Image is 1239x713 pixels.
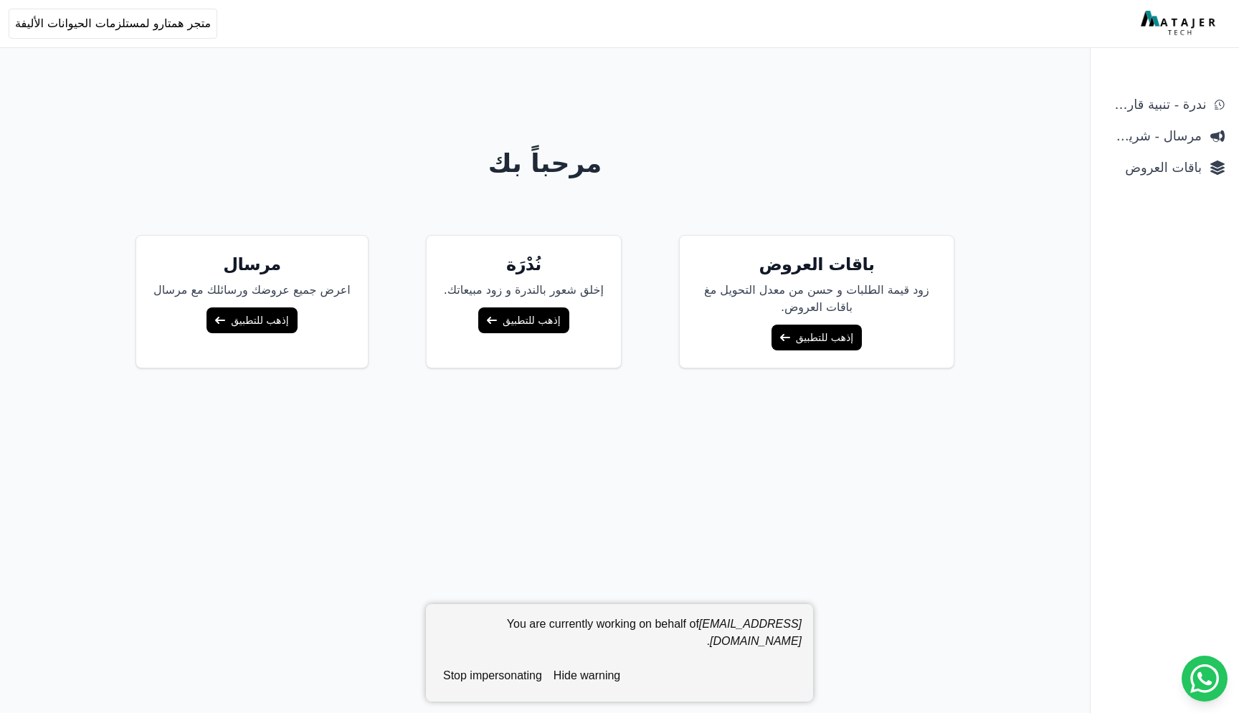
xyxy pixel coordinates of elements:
[15,15,211,32] span: متجر همتارو لمستلزمات الحيوانات الأليفة
[772,325,862,350] a: إذهب للتطبيق
[444,282,604,299] p: إخلق شعور بالندرة و زود مبيعاتك.
[153,253,351,276] h5: مرسال
[444,253,604,276] h5: نُدْرَة
[548,661,626,690] button: hide warning
[1105,95,1206,115] span: ندرة - تنبية قارب علي النفاذ
[478,307,569,333] a: إذهب للتطبيق
[9,9,217,39] button: متجر همتارو لمستلزمات الحيوانات الأليفة
[206,307,297,333] a: إذهب للتطبيق
[437,661,548,690] button: stop impersonating
[1141,11,1219,37] img: MatajerTech Logo
[1105,158,1202,178] span: باقات العروض
[437,616,802,661] div: You are currently working on behalf of .
[697,282,936,316] p: زود قيمة الطلبات و حسن من معدل التحويل مغ باقات العروض.
[697,253,936,276] h5: باقات العروض
[699,618,802,647] em: [EMAIL_ADDRESS][DOMAIN_NAME]
[1105,126,1202,146] span: مرسال - شريط دعاية
[153,282,351,299] p: اعرض جميع عروضك ورسائلك مع مرسال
